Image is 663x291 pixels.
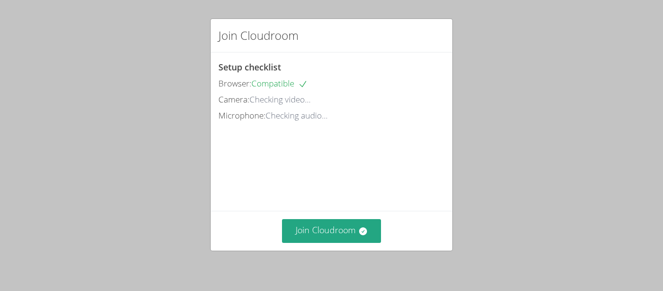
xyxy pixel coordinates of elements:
[218,94,249,105] span: Camera:
[218,27,298,44] h2: Join Cloudroom
[282,219,381,243] button: Join Cloudroom
[249,94,311,105] span: Checking video...
[265,110,328,121] span: Checking audio...
[218,78,251,89] span: Browser:
[218,110,265,121] span: Microphone:
[251,78,308,89] span: Compatible
[218,61,281,73] span: Setup checklist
